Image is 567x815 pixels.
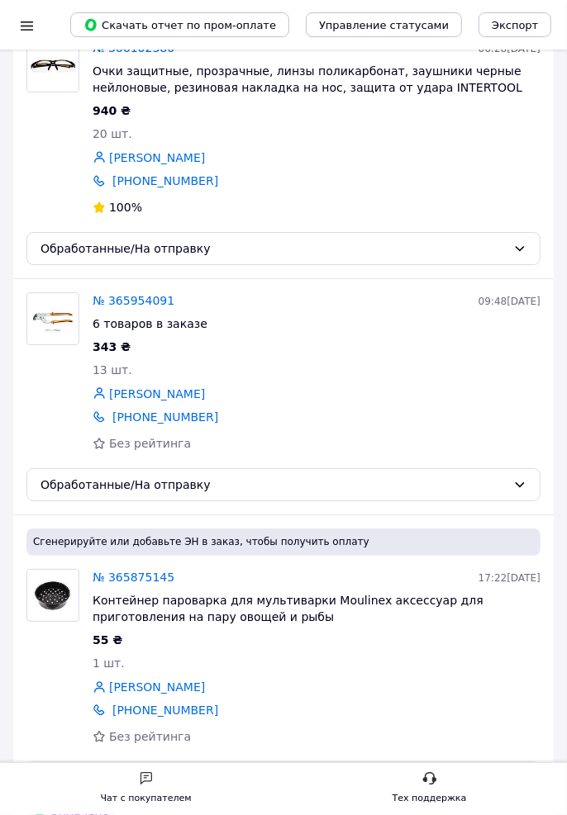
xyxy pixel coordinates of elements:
span: 09:48[DATE] [479,296,541,307]
div: 6 товаров в заказе [93,315,541,332]
span: Экспорт [492,19,538,31]
span: Сгенерируйте или добавьте ЭН в заказ, чтобы получить оплату [33,535,534,549]
a: Фото товару [26,40,79,92]
span: Без рейтинга [109,437,191,450]
img: Фото товару [27,574,79,616]
span: 06:28[DATE] [479,43,541,54]
a: № 365954091 [93,294,174,307]
img: Фото товару [27,301,79,336]
div: Обработанные/На отправку [40,239,507,258]
div: Обработанные/На отправку [40,476,507,494]
span: 1 шт. [93,656,125,670]
span: 100% [109,201,142,214]
span: 55 ₴ [93,633,122,647]
span: Без рейтинга [109,730,191,743]
span: Управление статусами [319,19,449,31]
a: № 365875145 [93,571,174,584]
div: Чат с покупателем [101,790,192,807]
span: Очки защитные, прозрачные, линзы поликарбонат, заушники черные нейлоновые, резиновая накладка на ... [93,64,522,111]
img: Фото товару [27,40,79,92]
a: № 366102380 [93,41,174,54]
div: Тех поддержка [393,790,467,807]
span: 17:22[DATE] [479,572,541,584]
a: [PHONE_NUMBER] [112,410,218,424]
a: Фото товару [26,569,79,622]
a: [PERSON_NAME] [109,386,205,402]
a: [PHONE_NUMBER] [112,704,218,717]
a: Фото товару [26,292,79,345]
a: [PERSON_NAME] [109,679,205,695]
a: [PHONE_NUMBER] [112,174,218,187]
span: 940 ₴ [93,104,131,117]
span: 13 шт. [93,363,132,377]
button: Экспорт [479,12,551,37]
span: Скачать отчет по пром-оплате [83,17,276,32]
button: Управление статусами [306,12,462,37]
span: 343 ₴ [93,340,131,353]
span: Контейнер пароварка для мультиварки Moulinex аксессуар для приготовления на пару овощей и рыбы [93,594,484,623]
a: [PERSON_NAME] [109,149,205,166]
button: Скачать отчет по пром-оплате [70,12,289,37]
span: 20 шт. [93,127,132,140]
